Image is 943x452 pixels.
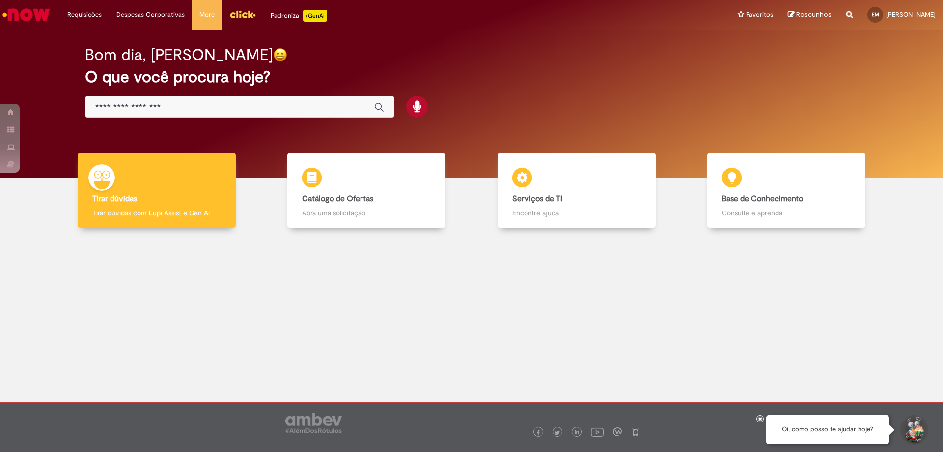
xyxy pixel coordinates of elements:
h2: Bom dia, [PERSON_NAME] [85,46,273,63]
a: Tirar dúvidas Tirar dúvidas com Lupi Assist e Gen Ai [52,153,262,228]
img: logo_footer_linkedin.png [575,430,580,436]
div: Padroniza [271,10,327,22]
img: ServiceNow [1,5,52,25]
b: Base de Conhecimento [722,194,803,204]
button: Iniciar Conversa de Suporte [899,415,928,445]
img: logo_footer_facebook.png [536,430,541,435]
b: Catálogo de Ofertas [302,194,373,204]
div: Oi, como posso te ajudar hoje? [766,415,889,444]
h2: O que você procura hoje? [85,68,859,86]
a: Serviços de TI Encontre ajuda [471,153,682,228]
img: logo_footer_naosei.png [631,427,640,436]
span: Favoritos [746,10,773,20]
span: [PERSON_NAME] [886,10,936,19]
img: click_logo_yellow_360x200.png [229,7,256,22]
img: happy-face.png [273,48,287,62]
p: Encontre ajuda [512,208,641,218]
b: Tirar dúvidas [92,194,137,204]
span: Requisições [67,10,102,20]
span: Rascunhos [796,10,832,19]
span: Despesas Corporativas [116,10,185,20]
img: logo_footer_ambev_rotulo_gray.png [285,413,342,433]
p: Consulte e aprenda [722,208,851,218]
a: Base de Conhecimento Consulte e aprenda [682,153,892,228]
img: logo_footer_workplace.png [613,427,622,436]
p: +GenAi [303,10,327,22]
a: Rascunhos [788,10,832,20]
b: Serviços de TI [512,194,562,204]
p: Abra uma solicitação [302,208,431,218]
img: logo_footer_youtube.png [591,425,604,438]
span: EM [872,11,879,18]
a: Catálogo de Ofertas Abra uma solicitação [262,153,472,228]
span: More [199,10,215,20]
p: Tirar dúvidas com Lupi Assist e Gen Ai [92,208,221,218]
img: logo_footer_twitter.png [555,430,560,435]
